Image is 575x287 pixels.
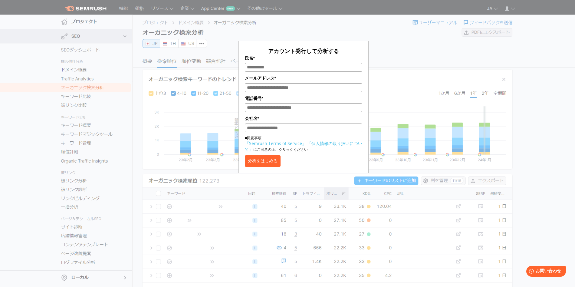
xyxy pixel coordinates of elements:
a: 「Semrush Terms of Service」 [245,140,306,146]
span: アカウント発行して分析する [268,47,339,54]
a: 「個人情報の取り扱いについて」 [245,140,362,152]
iframe: Help widget launcher [521,263,568,280]
label: 電話番号* [245,95,362,102]
button: 分析をはじめる [245,155,281,167]
p: ■同意事項 にご同意の上、クリックください [245,135,362,152]
label: メールアドレス* [245,75,362,81]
